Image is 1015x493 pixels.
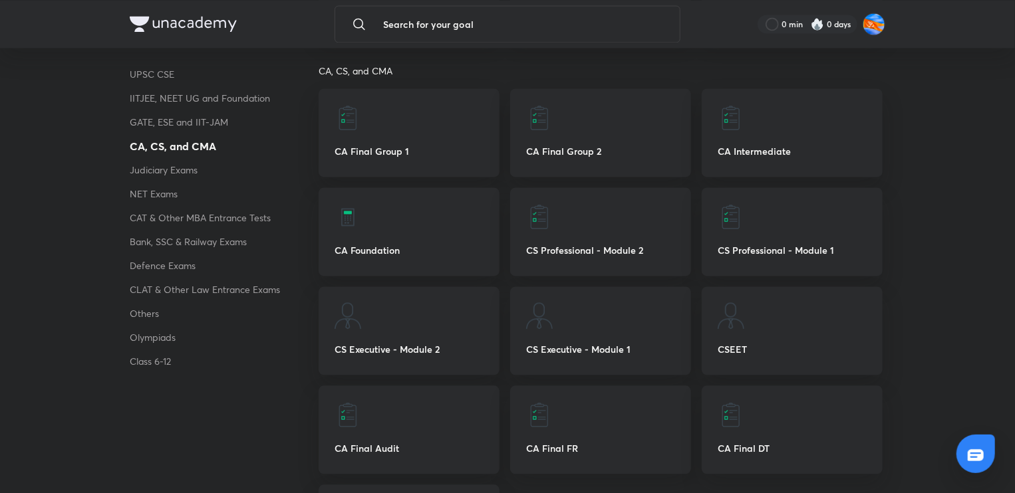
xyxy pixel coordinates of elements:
[335,342,484,356] p: CS Executive - Module 2
[811,17,824,31] img: streak
[130,258,319,274] a: Defence Exams
[130,138,319,154] a: CA, CS, and CMA
[130,90,319,106] a: IITJEE, NEET UG and Foundation
[130,186,319,202] a: NET Exams
[335,243,484,257] p: CA Foundation
[130,306,319,322] a: Others
[130,282,319,298] a: CLAT & Other Law Entrance Exams
[335,441,484,455] p: CA Final Audit
[526,401,553,428] img: CA Final FR
[335,401,361,428] img: CA Final Audit
[130,210,319,226] a: CAT & Other MBA Entrance Tests
[130,162,319,178] a: Judiciary Exams
[130,353,319,369] a: Class 6-12
[526,243,675,257] p: CS Professional - Module 2
[319,64,885,78] p: CA, CS, and CMA
[372,6,669,42] input: Search for your goal
[863,13,885,35] img: Adithya MA
[130,330,319,345] a: Olympiads
[718,243,867,257] p: CS Professional - Module 1
[718,342,867,356] p: CSEET
[718,203,744,230] img: CS Professional - Module 1
[718,104,744,131] img: CA Intermediate
[526,203,553,230] img: CS Professional - Module 2
[526,104,553,131] img: CA Final Group 2
[718,401,744,428] img: CA Final DT
[718,441,867,455] p: CA Final DT
[130,114,319,130] a: GATE, ESE and IIT-JAM
[335,203,361,230] img: CA Foundation
[526,342,675,356] p: CS Executive - Module 1
[130,16,237,32] img: Company Logo
[335,144,484,158] p: CA Final Group 1
[526,144,675,158] p: CA Final Group 2
[718,144,867,158] p: CA Intermediate
[718,302,744,329] img: CSEET
[130,234,319,250] a: Bank, SSC & Railway Exams
[526,302,553,329] img: CS Executive - Module 1
[335,104,361,131] img: CA Final Group 1
[130,66,319,82] a: UPSC CSE
[335,302,361,329] img: CS Executive - Module 2
[526,441,675,455] p: CA Final FR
